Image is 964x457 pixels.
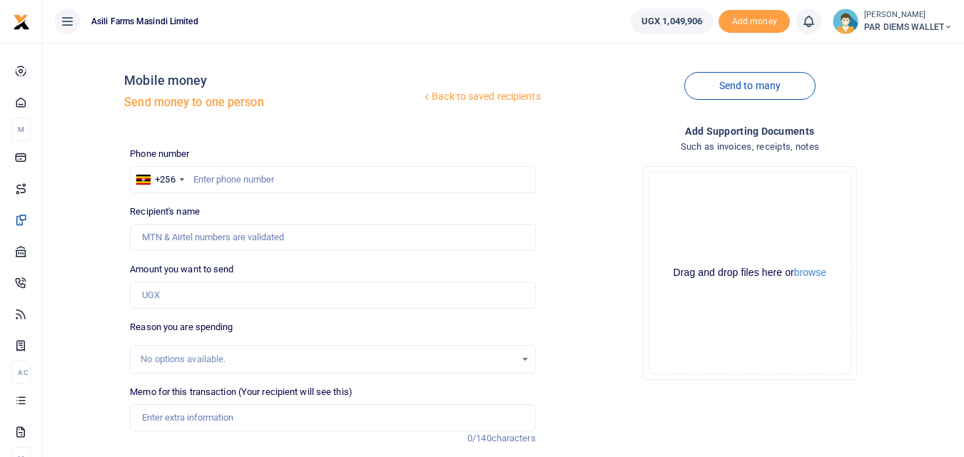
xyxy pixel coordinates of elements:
[631,9,713,34] a: UGX 1,049,906
[124,96,421,110] h5: Send money to one person
[11,361,31,384] li: Ac
[684,72,816,100] a: Send to many
[13,14,30,31] img: logo-small
[130,282,535,309] input: UGX
[719,15,790,26] a: Add money
[421,84,542,110] a: Back to saved recipients
[719,10,790,34] span: Add money
[155,173,175,187] div: +256
[467,433,492,443] span: 0/140
[131,167,188,192] div: Uganda: +256
[864,9,953,21] small: [PERSON_NAME]
[130,262,233,277] label: Amount you want to send
[130,385,352,399] label: Memo for this transaction (Your recipient will see this)
[86,15,204,28] span: Asili Farms Masindi Limited
[130,147,189,161] label: Phone number
[11,118,31,141] li: M
[130,320,233,334] label: Reason you are spending
[641,14,702,29] span: UGX 1,049,906
[547,139,953,155] h4: Such as invoices, receipts, notes
[547,123,953,139] h4: Add supporting Documents
[719,10,790,34] li: Toup your wallet
[492,433,536,443] span: characters
[649,266,851,279] div: Drag and drop files here or
[833,9,858,34] img: profile-user
[130,404,535,431] input: Enter extra information
[130,166,535,193] input: Enter phone number
[864,21,953,34] span: PAR DIEMS WALLET
[625,9,719,34] li: Wallet ballance
[124,73,421,88] h4: Mobile money
[130,205,200,219] label: Recipient's name
[141,352,514,366] div: No options available.
[13,16,30,26] a: logo-small logo-large logo-large
[833,9,953,34] a: profile-user [PERSON_NAME] PAR DIEMS WALLET
[130,224,535,251] input: MTN & Airtel numbers are validated
[643,166,857,380] div: File Uploader
[794,267,826,277] button: browse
